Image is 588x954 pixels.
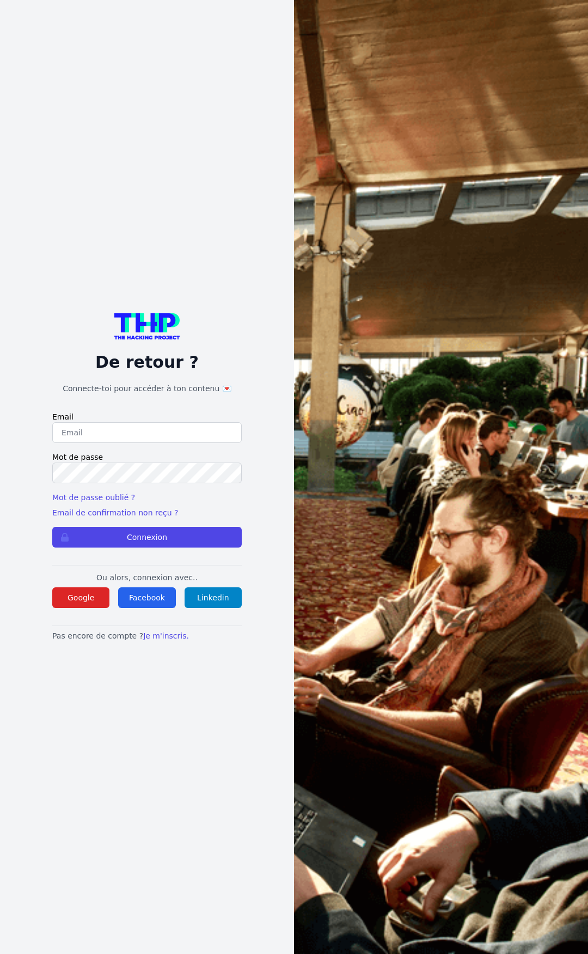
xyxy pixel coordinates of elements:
[52,411,242,422] label: Email
[143,631,189,640] a: Je m'inscris.
[52,508,178,517] a: Email de confirmation non reçu ?
[52,527,242,548] button: Connexion
[52,452,242,463] label: Mot de passe
[185,587,242,608] button: Linkedin
[52,422,242,443] input: Email
[52,353,242,372] p: De retour ?
[118,587,175,608] button: Facebook
[114,313,180,339] img: logo
[52,383,242,394] h1: Connecte-toi pour accéder à ton contenu 💌
[52,493,135,502] a: Mot de passe oublié ?
[52,587,109,608] button: Google
[52,630,242,641] p: Pas encore de compte ?
[52,572,242,583] p: Ou alors, connexion avec..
